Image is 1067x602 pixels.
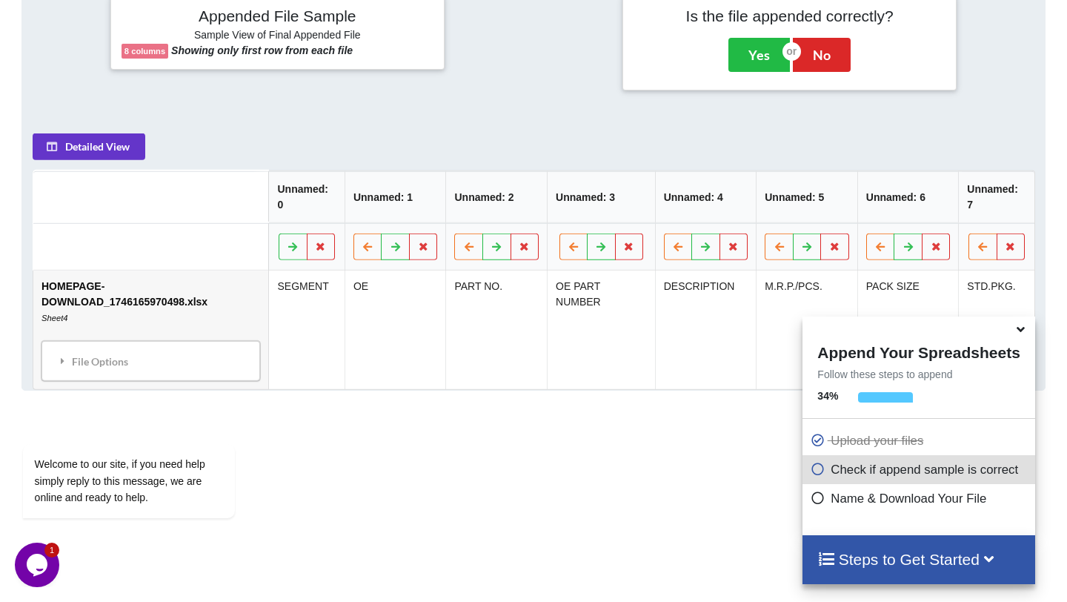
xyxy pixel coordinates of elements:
h6: Sample View of Final Appended File [122,29,433,44]
td: SEGMENT [268,271,344,389]
td: DESCRIPTION [654,271,756,389]
td: PART NO. [445,271,547,389]
iframe: chat widget [15,310,282,535]
td: HOMEPAGE-DOWNLOAD_1746165970498.xlsx [33,271,268,389]
p: Upload your files [810,431,1031,450]
td: PACK SIZE [857,271,958,389]
th: Unnamed: 4 [654,171,756,223]
td: STD.PKG. [958,271,1034,389]
button: No [793,38,851,72]
b: 34 % [817,390,838,402]
th: Unnamed: 0 [268,171,344,223]
h4: Append Your Spreadsheets [802,340,1034,362]
h4: Is the file appended correctly? [634,7,945,25]
p: Name & Download Your File [810,489,1031,508]
th: Unnamed: 3 [547,171,655,223]
h4: Appended File Sample [122,7,433,27]
p: Follow these steps to append [802,367,1034,382]
th: Unnamed: 7 [958,171,1034,223]
iframe: chat widget [15,543,62,587]
p: Check if append sample is correct [810,460,1031,479]
td: M.R.P./PCS. [756,271,857,389]
button: Detailed View [33,133,145,160]
th: Unnamed: 5 [756,171,857,223]
b: Showing only first row from each file [171,44,353,56]
td: OE [345,271,446,389]
th: Unnamed: 1 [345,171,446,223]
td: OE PART NUMBER [547,271,655,389]
b: 8 columns [124,47,165,56]
th: Unnamed: 2 [445,171,547,223]
h4: Steps to Get Started [817,550,1020,569]
button: Yes [728,38,790,72]
th: Unnamed: 6 [857,171,958,223]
